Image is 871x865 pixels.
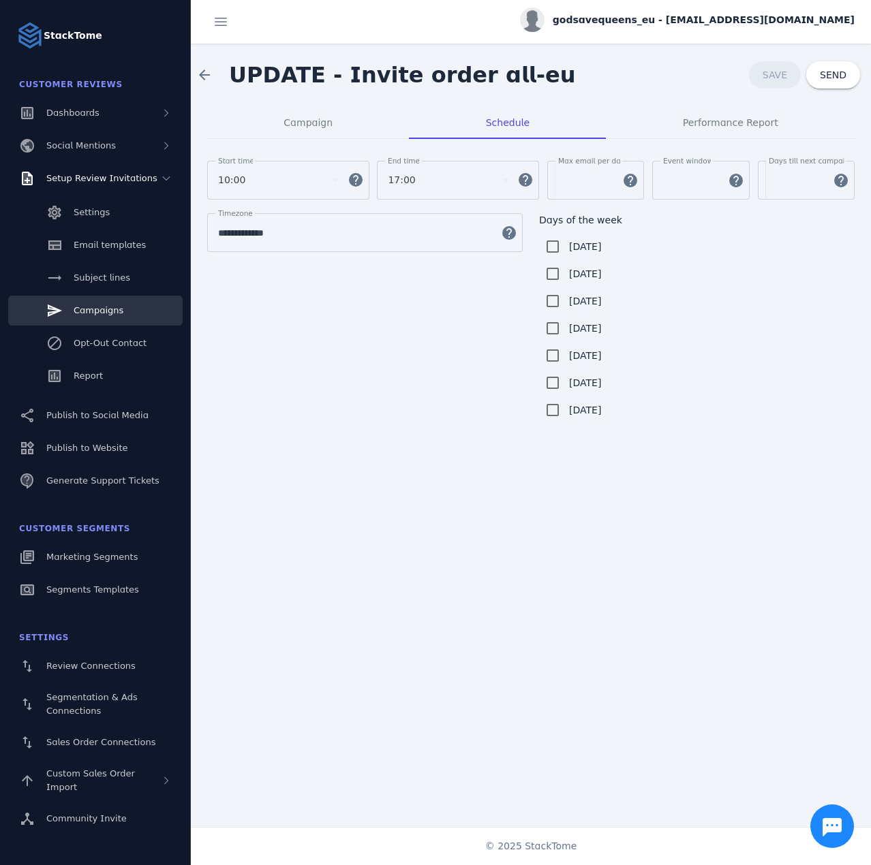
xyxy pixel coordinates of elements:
[44,29,102,43] strong: StackTome
[46,443,127,453] span: Publish to Website
[486,118,530,127] span: Schedule
[46,692,138,716] span: Segmentation & Ads Connections
[558,157,625,165] mat-label: Max email per day
[74,371,103,381] span: Report
[553,13,855,27] span: godsavequeens_eu - [EMAIL_ADDRESS][DOMAIN_NAME]
[566,402,601,418] label: [DATE]
[19,80,123,89] span: Customer Reviews
[566,320,601,336] label: [DATE]
[8,361,183,391] a: Report
[46,552,138,562] span: Marketing Segments
[8,263,183,293] a: Subject lines
[8,684,183,725] a: Segmentation & Ads Connections
[388,172,415,188] span: 17:00
[566,238,601,255] label: [DATE]
[284,118,333,127] span: Campaign
[566,375,601,391] label: [DATE]
[74,207,110,217] span: Settings
[8,230,183,260] a: Email templates
[74,305,123,315] span: Campaigns
[8,804,183,834] a: Community Invite
[8,433,183,463] a: Publish to Website
[46,410,149,420] span: Publish to Social Media
[388,157,420,165] mat-label: End time
[8,542,183,572] a: Marketing Segments
[46,140,116,151] span: Social Mentions
[806,61,860,89] button: SEND
[46,584,139,595] span: Segments Templates
[8,198,183,227] a: Settings
[485,839,577,853] span: © 2025 StackTome
[663,157,713,165] mat-label: Event window
[74,272,130,283] span: Subject lines
[683,118,778,127] span: Performance Report
[46,813,127,823] span: Community Invite
[8,651,183,681] a: Review Connections
[566,266,601,282] label: [DATE]
[218,157,254,165] mat-label: Start time
[218,172,245,188] span: 10:00
[19,633,69,642] span: Settings
[74,240,146,250] span: Email templates
[16,22,44,49] img: Logo image
[8,575,183,605] a: Segments Templates
[46,173,157,183] span: Setup Review Invitations
[8,466,183,496] a: Generate Support Tickets
[8,727,183,757] a: Sales Order Connections
[19,524,130,533] span: Customer Segments
[566,293,601,309] label: [DATE]
[229,62,576,88] span: UPDATE - Invite order all-eu
[566,347,601,364] label: [DATE]
[8,296,183,326] a: Campaigns
[218,209,253,217] mat-label: Timezone
[46,475,159,486] span: Generate Support Tickets
[539,215,622,225] mat-label: Days of the week
[218,225,493,241] input: TimeZone
[46,108,100,118] span: Dashboards
[520,7,855,32] button: godsavequeens_eu - [EMAIL_ADDRESS][DOMAIN_NAME]
[74,338,147,348] span: Opt-Out Contact
[46,737,155,747] span: Sales Order Connections
[46,661,136,671] span: Review Connections
[46,768,135,792] span: Custom Sales Order Import
[520,7,545,32] img: profile.jpg
[8,328,183,358] a: Opt-Out Contact
[8,400,183,430] a: Publish to Social Media
[820,70,846,80] span: SEND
